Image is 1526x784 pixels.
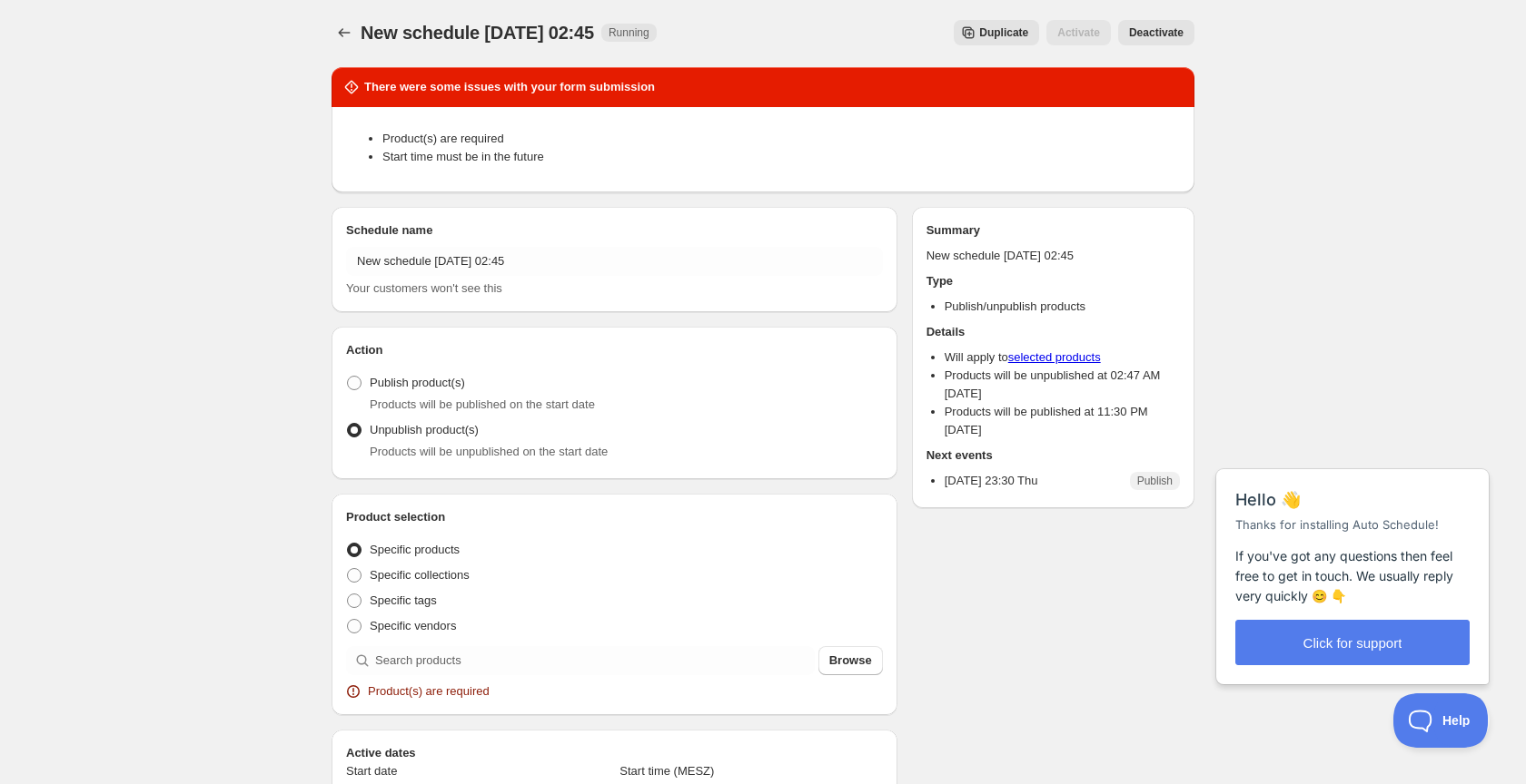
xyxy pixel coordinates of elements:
[1118,20,1194,45] button: Deactivate
[1207,424,1500,693] iframe: Help Scout Beacon - Messages and Notifications
[370,593,437,607] span: Specific tags
[945,367,1180,403] li: Products will be unpublished at 02:47 AM [DATE]
[1393,693,1490,748] iframe: Help Scout Beacon - Open
[361,23,594,43] span: New schedule [DATE] 02:45
[926,323,1180,341] h2: Details
[926,272,1180,290] h2: Type
[926,247,1180,265] p: New schedule [DATE] 02:45
[370,619,456,632] span: Specific vendors
[370,423,479,436] span: Unpublish product(s)
[926,446,1180,465] h2: Next events
[370,397,595,411] span: Products will be published on the start date
[346,281,502,295] span: Your customers won't see this
[364,78,655,96] h2: There were some issues with your form submission
[945,472,1038,490] p: [DATE] 23:30 Thu
[1129,25,1184,40] span: Deactivate
[945,298,1180,316] li: Publish/unpublish products
[926,221,1180,240] h2: Summary
[375,646,815,675] input: Search products
[945,403,1180,439] li: Products will be published at 11:30 PM [DATE]
[945,348,1180,367] li: Will apply to
[979,25,1028,40] span: Duplicate
[829,652,872,670] span: Browse
[609,25,649,40] span: Running
[368,682,490,701] span: Product(s) are required
[370,568,470,582] span: Specific collections
[346,764,397,778] span: Start date
[346,508,883,526] h2: Product selection
[370,376,465,389] span: Publish product(s)
[370,445,608,458] span: Products will be unpublished on the start date
[954,20,1039,45] button: Secondary action label
[346,744,883,762] h2: Active dates
[619,764,714,778] span: Start time (MESZ)
[332,20,357,45] button: Schedules
[370,543,460,556] span: Specific products
[346,221,883,240] h2: Schedule name
[346,341,883,359] h2: Action
[1137,474,1173,488] span: Publish
[382,148,1180,166] li: Start time must be in the future
[818,646,883,675] button: Browse
[382,130,1180,148] li: Product(s) are required
[1008,350,1101,364] a: selected products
